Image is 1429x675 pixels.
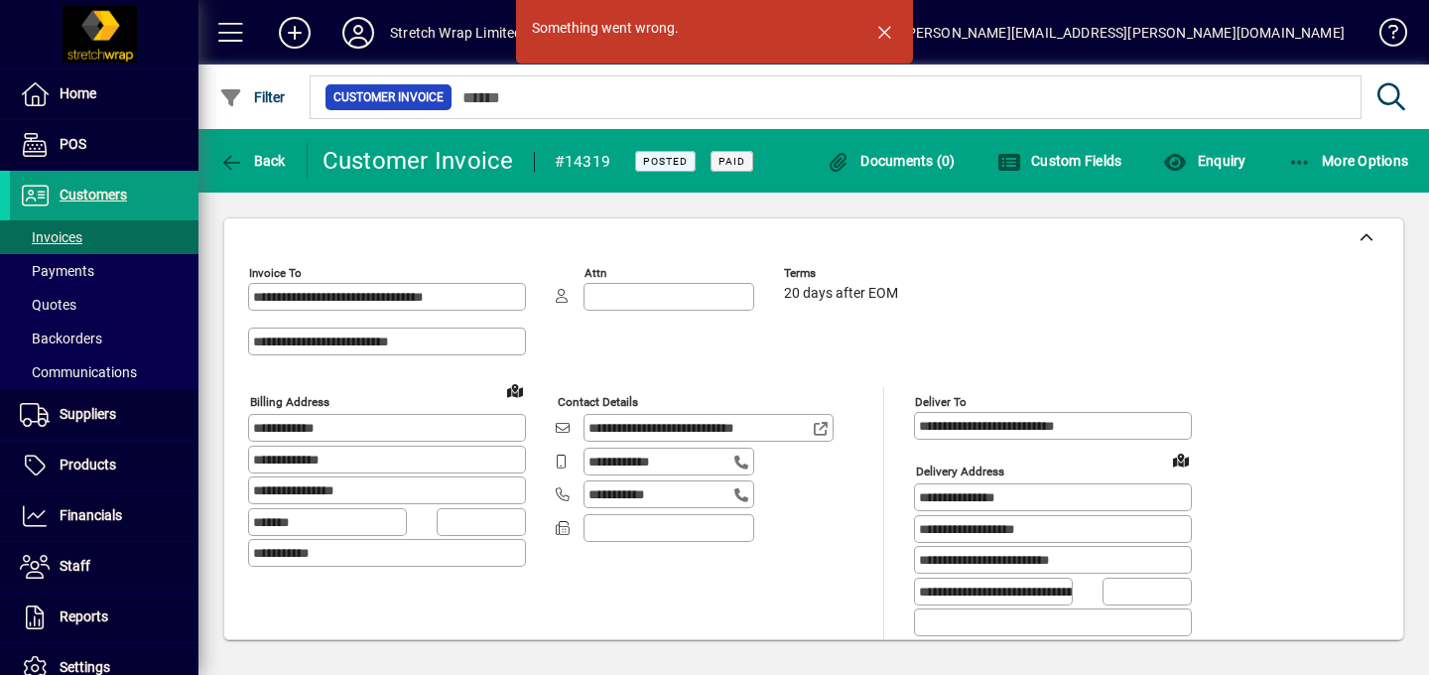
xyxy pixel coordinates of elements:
span: Staff [60,558,90,574]
span: Backorders [20,331,102,346]
span: POS [60,136,86,152]
span: Reports [60,608,108,624]
button: Profile [326,15,390,51]
div: [PERSON_NAME] [PERSON_NAME][EMAIL_ADDRESS][PERSON_NAME][DOMAIN_NAME] [791,17,1345,49]
button: Documents (0) [822,143,961,179]
span: Home [60,85,96,101]
a: Financials [10,491,198,541]
span: More Options [1288,153,1409,169]
span: Paid [718,155,745,168]
a: Suppliers [10,390,198,440]
span: Posted [643,155,688,168]
a: POS [10,120,198,170]
div: Stretch Wrap Limited [390,17,523,49]
a: View on map [1165,444,1197,475]
span: Customers [60,187,127,202]
button: Filter [214,79,291,115]
mat-label: Invoice To [249,266,302,280]
button: Back [214,143,291,179]
a: Knowledge Base [1364,4,1404,68]
mat-label: Deliver To [915,395,967,409]
span: Invoices [20,229,82,245]
button: Add [263,15,326,51]
span: Documents (0) [827,153,956,169]
span: Enquiry [1163,153,1245,169]
span: Terms [784,267,903,280]
mat-label: Attn [585,266,606,280]
span: Communications [20,364,137,380]
button: Custom Fields [992,143,1127,179]
span: Settings [60,659,110,675]
button: More Options [1283,143,1414,179]
div: #14319 [555,146,611,178]
button: Enquiry [1158,143,1250,179]
a: Home [10,69,198,119]
app-page-header-button: Back [198,143,308,179]
a: Reports [10,593,198,642]
span: Suppliers [60,406,116,422]
span: Custom Fields [997,153,1122,169]
span: Customer Invoice [333,87,444,107]
div: Customer Invoice [323,145,514,177]
a: Quotes [10,288,198,322]
a: View on map [499,374,531,406]
span: 20 days after EOM [784,286,898,302]
span: Financials [60,507,122,523]
a: Invoices [10,220,198,254]
a: Communications [10,355,198,389]
span: Products [60,457,116,472]
span: Quotes [20,297,76,313]
a: Staff [10,542,198,592]
a: Products [10,441,198,490]
span: Payments [20,263,94,279]
span: Back [219,153,286,169]
span: Filter [219,89,286,105]
a: Payments [10,254,198,288]
a: Backorders [10,322,198,355]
